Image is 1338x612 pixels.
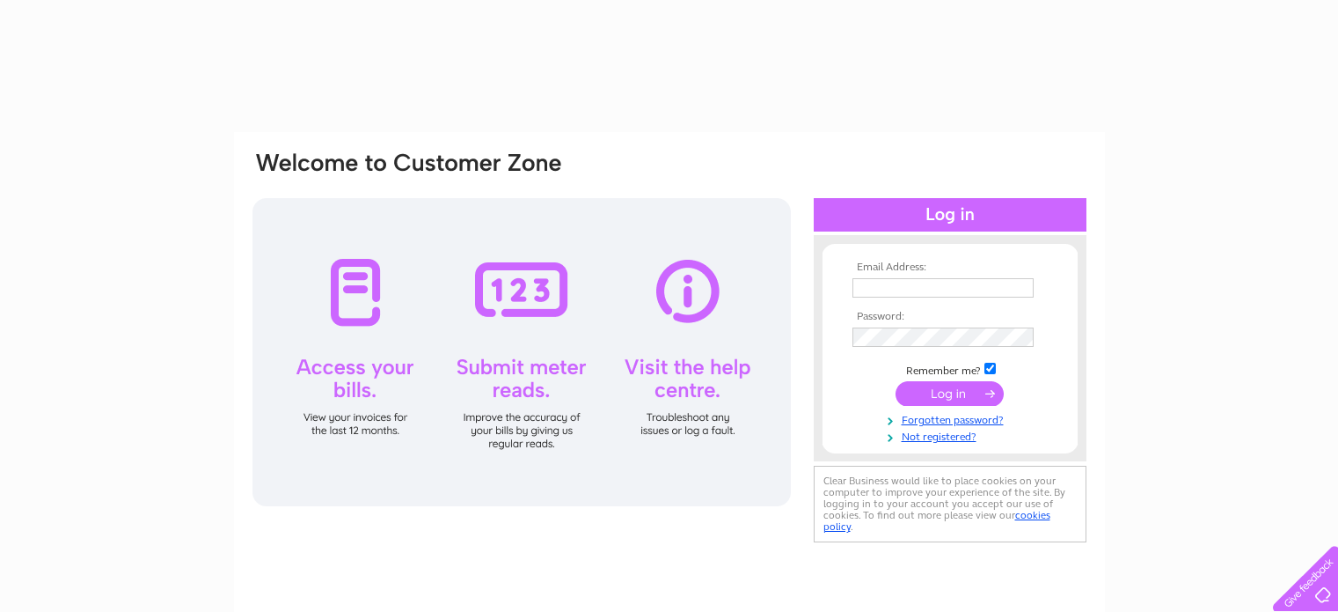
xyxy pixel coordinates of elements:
th: Password: [848,311,1052,323]
a: Forgotten password? [852,410,1052,427]
td: Remember me? [848,360,1052,378]
a: cookies policy [823,509,1050,533]
th: Email Address: [848,262,1052,274]
input: Submit [896,381,1004,406]
div: Clear Business would like to place cookies on your computer to improve your experience of the sit... [814,466,1086,542]
a: Not registered? [852,427,1052,444]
